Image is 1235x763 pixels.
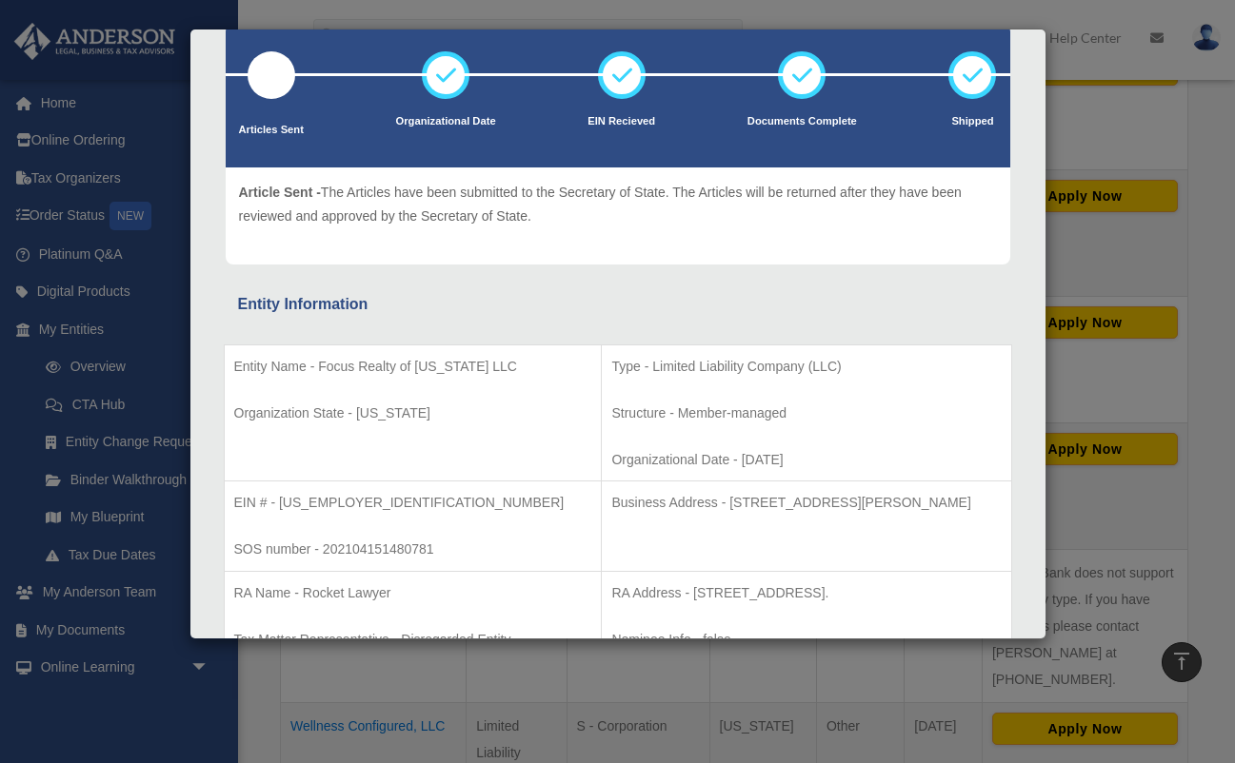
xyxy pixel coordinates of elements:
p: Articles Sent [239,121,304,140]
p: RA Address - [STREET_ADDRESS]. [611,581,1001,605]
p: Organizational Date [396,112,496,131]
p: Structure - Member-managed [611,401,1001,425]
p: EIN # - [US_EMPLOYER_IDENTIFICATION_NUMBER] [234,491,592,515]
p: Business Address - [STREET_ADDRESS][PERSON_NAME] [611,491,1001,515]
p: Entity Name - Focus Realty of [US_STATE] LLC [234,355,592,379]
div: Entity Information [238,291,998,318]
p: Tax Matter Representative - Disregarded Entity [234,628,592,652]
p: Organization State - [US_STATE] [234,401,592,425]
p: RA Name - Rocket Lawyer [234,581,592,605]
p: Shipped [948,112,996,131]
p: Documents Complete [747,112,857,131]
span: Article Sent - [239,185,321,200]
p: Organizational Date - [DATE] [611,448,1001,472]
p: The Articles have been submitted to the Secretary of State. The Articles will be returned after t... [239,181,997,227]
p: Type - Limited Liability Company (LLC) [611,355,1001,379]
p: EIN Recieved [588,112,655,131]
p: SOS number - 202104151480781 [234,538,592,561]
p: Nominee Info - false [611,628,1001,652]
